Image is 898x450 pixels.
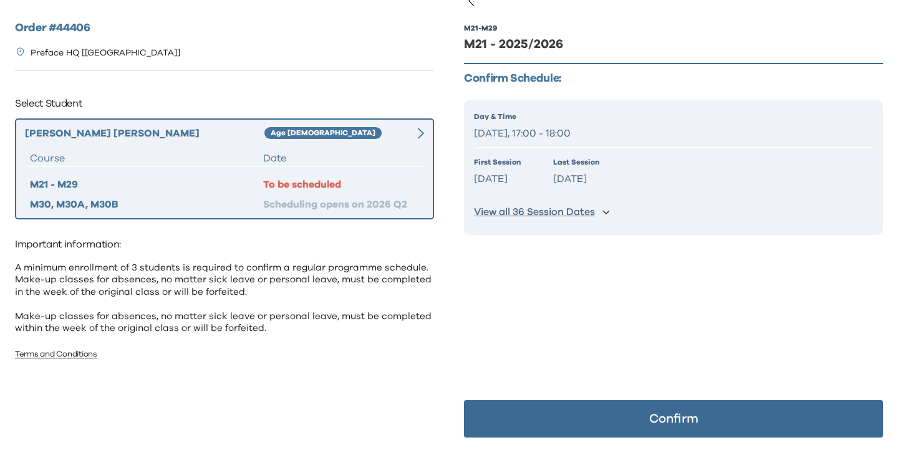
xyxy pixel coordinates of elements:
p: [DATE] [474,170,521,188]
p: View all 36 Session Dates [474,206,595,219]
p: A minimum enrollment of 3 students is required to confirm a regular programme schedule. Make-up c... [15,262,434,335]
div: M30, M30A, M30B [30,197,263,212]
div: Scheduling opens on 2026 Q2 [263,197,419,212]
h2: Order # 44406 [15,20,434,37]
div: Age [DEMOGRAPHIC_DATA] [264,127,382,140]
p: [DATE] [553,170,599,188]
p: [DATE], 17:00 - 18:00 [474,125,873,143]
p: Day & Time [474,111,873,122]
div: M21 - M29 [30,177,263,192]
button: View all 36 Session Dates [474,201,873,224]
button: Confirm [464,400,883,438]
div: Course [30,151,263,166]
p: First Session [474,156,521,168]
div: Date [263,151,419,166]
p: Last Session [553,156,599,168]
p: Confirm Schedule: [464,72,883,86]
div: M21 - M29 [464,23,497,33]
p: Select Student [15,93,434,113]
div: M21 - 2025/2026 [464,36,883,53]
a: Terms and Conditions [15,350,97,358]
div: [PERSON_NAME] [PERSON_NAME] [25,126,264,141]
p: Confirm [649,413,698,425]
p: Preface HQ [[GEOGRAPHIC_DATA]] [31,47,180,60]
p: Important information: [15,234,434,254]
div: To be scheduled [263,177,419,192]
